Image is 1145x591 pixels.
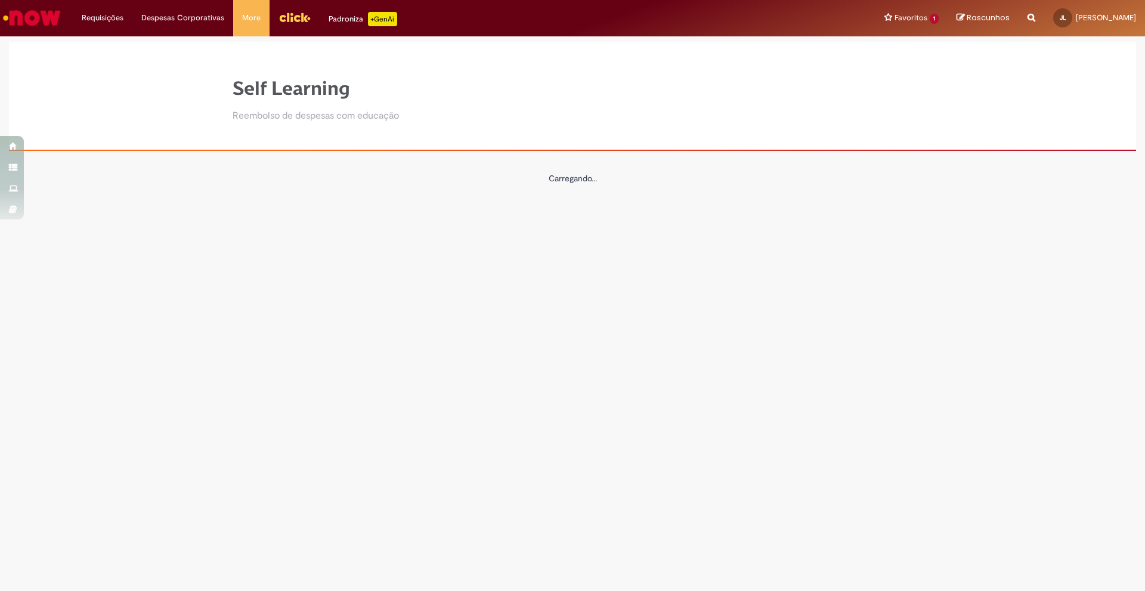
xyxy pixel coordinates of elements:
span: More [242,12,261,24]
h1: Self Learning [233,78,399,99]
span: Requisições [82,12,123,24]
span: Rascunhos [967,12,1010,23]
img: click_logo_yellow_360x200.png [278,8,311,26]
a: Rascunhos [957,13,1010,24]
img: ServiceNow [1,6,63,30]
h2: Reembolso de despesas com educação [233,111,399,122]
center: Carregando... [233,172,912,184]
span: Favoritos [895,12,927,24]
div: Padroniza [329,12,397,26]
span: Despesas Corporativas [141,12,224,24]
span: [PERSON_NAME] [1076,13,1136,23]
p: +GenAi [368,12,397,26]
span: JL [1060,14,1066,21]
span: 1 [930,14,939,24]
